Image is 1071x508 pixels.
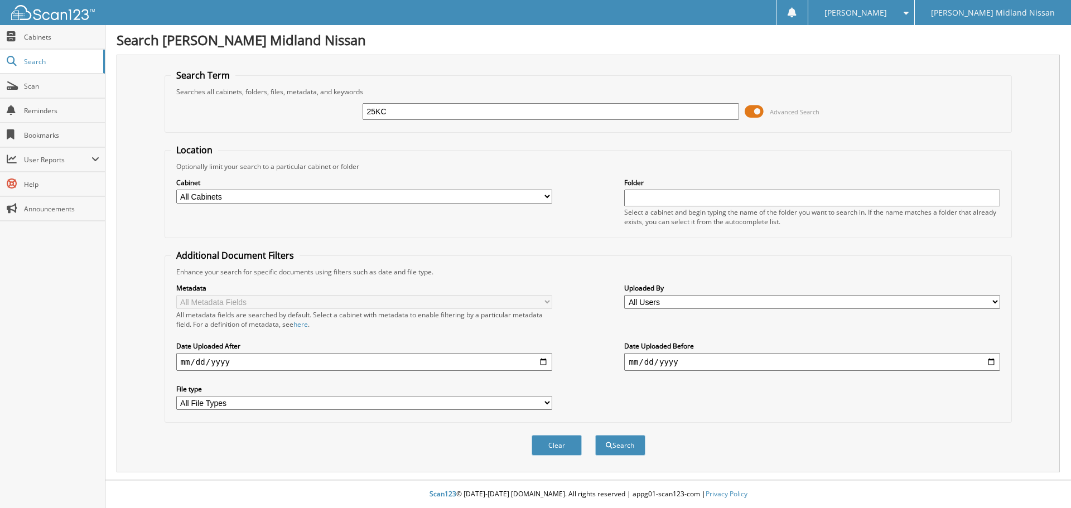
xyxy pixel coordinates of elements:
[595,435,645,456] button: Search
[24,204,99,214] span: Announcements
[176,178,552,187] label: Cabinet
[624,178,1000,187] label: Folder
[931,9,1055,16] span: [PERSON_NAME] Midland Nissan
[171,69,235,81] legend: Search Term
[624,207,1000,226] div: Select a cabinet and begin typing the name of the folder you want to search in. If the name match...
[624,353,1000,371] input: end
[117,31,1060,49] h1: Search [PERSON_NAME] Midland Nissan
[171,267,1006,277] div: Enhance your search for specific documents using filters such as date and file type.
[24,81,99,91] span: Scan
[624,283,1000,293] label: Uploaded By
[430,489,456,499] span: Scan123
[24,130,99,140] span: Bookmarks
[1015,454,1071,508] iframe: Chat Widget
[24,180,99,189] span: Help
[176,353,552,371] input: start
[770,108,819,116] span: Advanced Search
[176,384,552,394] label: File type
[176,310,552,329] div: All metadata fields are searched by default. Select a cabinet with metadata to enable filtering b...
[532,435,582,456] button: Clear
[171,144,218,156] legend: Location
[706,489,747,499] a: Privacy Policy
[24,155,91,165] span: User Reports
[176,283,552,293] label: Metadata
[171,87,1006,96] div: Searches all cabinets, folders, files, metadata, and keywords
[824,9,887,16] span: [PERSON_NAME]
[105,481,1071,508] div: © [DATE]-[DATE] [DOMAIN_NAME]. All rights reserved | appg01-scan123-com |
[624,341,1000,351] label: Date Uploaded Before
[176,341,552,351] label: Date Uploaded After
[11,5,95,20] img: scan123-logo-white.svg
[171,249,300,262] legend: Additional Document Filters
[24,57,98,66] span: Search
[24,106,99,115] span: Reminders
[24,32,99,42] span: Cabinets
[171,162,1006,171] div: Optionally limit your search to a particular cabinet or folder
[293,320,308,329] a: here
